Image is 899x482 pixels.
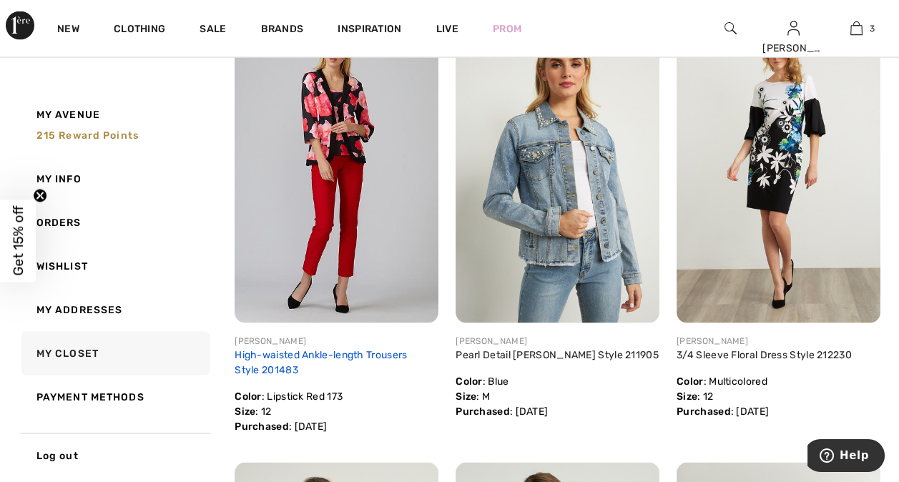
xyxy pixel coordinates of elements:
span: Purchased [235,420,289,433]
a: My Closet [19,332,210,375]
img: joseph-ribkoff-dresses-jumpsuits-black-multi_212230_1_edba_search.jpg [677,18,880,323]
img: My Info [787,20,800,37]
span: 3 [870,22,875,35]
a: Sale [200,23,226,38]
img: search the website [724,20,737,37]
span: My Avenue [36,107,100,122]
div: : Lipstick Red 173 : 12 : [DATE] [235,348,438,434]
a: High-waisted Ankle-length Trousers Style 201483 [235,349,407,376]
a: Prom [493,21,521,36]
div: : Blue : M : [DATE] [456,348,659,419]
span: Get 15% off [10,206,26,276]
div: [PERSON_NAME] [677,335,880,348]
a: My Info [19,157,210,201]
span: Color [677,375,704,388]
a: 3 [825,20,887,37]
a: 3/4 Sleeve Floral Dress Style 212230 [677,349,852,361]
a: Orders [19,201,210,245]
img: joseph-ribkoff-jackets-blazers-light-blue-denim_211905_1_c3e6_search.jpg [456,18,659,323]
a: Brands [261,23,304,38]
span: Size [235,405,255,418]
img: 1ère Avenue [6,11,34,40]
span: Size [677,390,697,403]
span: Purchased [456,405,510,418]
a: Clothing [114,23,165,38]
a: My Addresses [19,288,210,332]
div: [PERSON_NAME] [456,335,659,348]
a: Pearl Detail [PERSON_NAME] Style 211905 [456,349,659,361]
span: Color [456,375,483,388]
span: 215 Reward points [36,129,139,142]
button: Close teaser [33,189,47,203]
span: Size [456,390,476,403]
span: Purchased [677,405,731,418]
span: Color [235,390,262,403]
div: : Multicolored : 12 : [DATE] [677,348,880,419]
iframe: Opens a widget where you can find more information [807,439,885,475]
a: Wishlist [19,245,210,288]
div: [PERSON_NAME] [762,41,824,56]
a: Sign In [787,21,800,35]
a: Payment Methods [19,375,210,419]
img: My Bag [850,20,863,37]
img: 201483C_7_search.jpg [235,18,438,323]
span: Inspiration [338,23,401,38]
a: New [57,23,79,38]
div: [PERSON_NAME] [235,335,438,348]
a: Live [436,21,458,36]
a: Log out [19,433,210,478]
